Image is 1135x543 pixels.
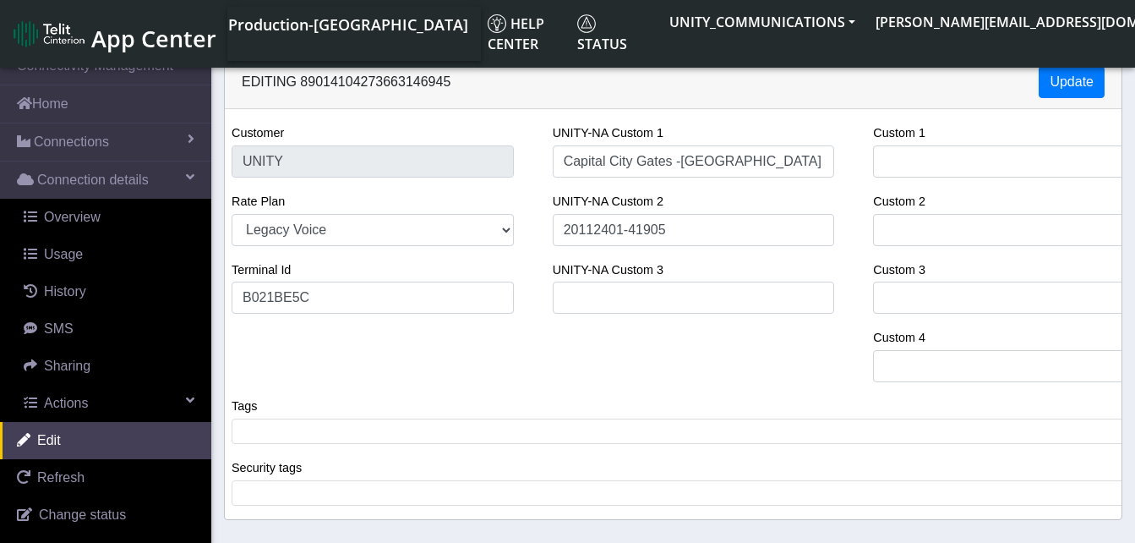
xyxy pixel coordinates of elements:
[1039,66,1105,98] button: Update
[232,124,284,143] label: Customer
[37,170,149,190] span: Connection details
[232,261,291,280] label: Terminal Id
[873,193,925,211] label: Custom 2
[488,14,506,33] img: knowledge.svg
[553,124,663,143] label: UNITY-NA Custom 1
[488,14,544,53] span: Help center
[7,273,211,310] a: History
[39,507,126,522] span: Change status
[37,470,85,485] span: Refresh
[7,236,211,273] a: Usage
[577,14,627,53] span: Status
[44,359,90,373] span: Sharing
[232,398,257,416] label: Tags
[44,247,83,261] span: Usage
[228,14,468,35] span: Production-[GEOGRAPHIC_DATA]
[553,261,663,280] label: UNITY-NA Custom 3
[570,7,659,61] a: Status
[44,210,101,224] span: Overview
[232,480,1128,506] tags: ​
[91,23,216,54] span: App Center
[14,20,85,47] img: logo-telit-cinterion-gw-new.png
[873,261,925,280] label: Custom 3
[227,7,467,41] a: Your current platform instance
[232,419,1128,444] tags: ​
[14,16,214,52] a: App Center
[481,7,570,61] a: Help center
[7,199,211,236] a: Overview
[34,132,109,152] span: Connections
[577,14,596,33] img: status.svg
[44,396,88,410] span: Actions
[37,433,61,447] span: Edit
[44,284,86,299] span: History
[44,321,74,336] span: SMS
[553,193,663,211] label: UNITY-NA Custom 2
[873,329,925,348] label: Custom 4
[659,7,865,37] button: UNITY_COMMUNICATIONS
[7,348,211,385] a: Sharing
[7,385,211,422] a: Actions
[873,124,925,143] label: Custom 1
[232,193,285,211] label: Rate Plan
[232,459,302,478] label: Security tags
[242,74,450,89] span: Editing 89014104273663146945
[7,310,211,348] a: SMS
